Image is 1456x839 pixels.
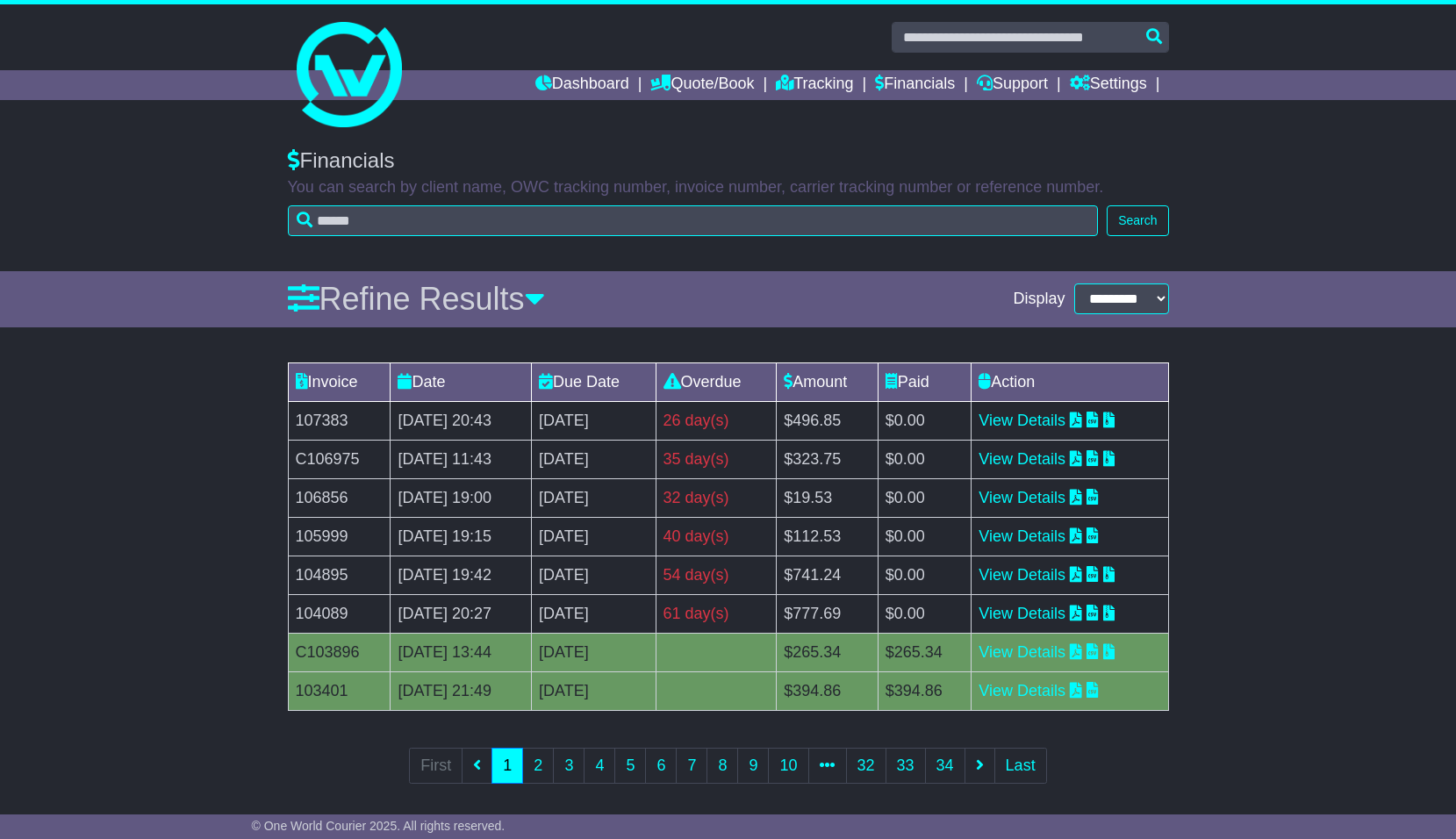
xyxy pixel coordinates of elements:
a: View Details [979,450,1065,468]
a: 1 [491,748,523,784]
td: [DATE] [531,478,656,517]
div: 54 day(s) [663,563,770,587]
a: 32 [846,748,886,784]
a: 3 [553,748,585,784]
a: 7 [676,748,707,784]
td: [DATE] 20:27 [391,594,532,633]
td: 104895 [288,556,391,594]
td: $0.00 [878,594,972,633]
a: View Details [979,605,1065,622]
td: $323.75 [777,440,879,478]
td: $394.86 [878,671,972,710]
a: View Details [979,489,1065,506]
td: $265.34 [878,633,972,671]
td: $112.53 [777,517,879,556]
a: 10 [768,748,808,784]
td: Date [391,362,532,401]
td: [DATE] 11:43 [391,440,532,478]
a: View Details [979,566,1065,584]
td: Invoice [288,362,391,401]
td: 106856 [288,478,391,517]
a: View Details [979,682,1065,699]
a: View Details [979,412,1065,429]
td: $0.00 [878,517,972,556]
a: Last [994,748,1047,784]
a: 6 [645,748,677,784]
td: Paid [878,362,972,401]
td: [DATE] [531,401,656,440]
td: [DATE] [531,633,656,671]
td: 104089 [288,594,391,633]
a: Refine Results [288,281,545,317]
td: [DATE] 19:00 [391,478,532,517]
td: $777.69 [777,594,879,633]
div: 35 day(s) [663,448,770,471]
span: Display [1013,290,1065,309]
div: 32 day(s) [663,486,770,510]
a: 9 [737,748,769,784]
td: $394.86 [777,671,879,710]
td: Amount [777,362,879,401]
p: You can search by client name, OWC tracking number, invoice number, carrier tracking number or re... [288,178,1169,197]
a: View Details [979,643,1065,661]
td: $0.00 [878,401,972,440]
td: [DATE] 19:15 [391,517,532,556]
td: $496.85 [777,401,879,440]
a: Support [977,70,1048,100]
td: [DATE] [531,594,656,633]
td: [DATE] [531,440,656,478]
a: 4 [584,748,615,784]
td: C103896 [288,633,391,671]
td: C106975 [288,440,391,478]
td: [DATE] 13:44 [391,633,532,671]
td: [DATE] 21:49 [391,671,532,710]
td: 107383 [288,401,391,440]
div: 40 day(s) [663,525,770,549]
a: Dashboard [535,70,629,100]
td: $0.00 [878,440,972,478]
td: [DATE] [531,556,656,594]
a: Settings [1070,70,1147,100]
td: 105999 [288,517,391,556]
a: 5 [614,748,646,784]
span: © One World Courier 2025. All rights reserved. [252,819,506,833]
a: Financials [875,70,955,100]
a: View Details [979,527,1065,545]
td: [DATE] 20:43 [391,401,532,440]
td: [DATE] [531,671,656,710]
a: 8 [706,748,738,784]
td: $19.53 [777,478,879,517]
a: 33 [886,748,926,784]
a: 2 [522,748,554,784]
td: [DATE] [531,517,656,556]
a: Tracking [776,70,853,100]
td: Overdue [656,362,777,401]
td: Due Date [531,362,656,401]
td: $265.34 [777,633,879,671]
td: $741.24 [777,556,879,594]
a: Quote/Book [650,70,754,100]
td: 103401 [288,671,391,710]
td: Action [972,362,1168,401]
div: 61 day(s) [663,602,770,626]
div: Financials [288,148,1169,174]
td: $0.00 [878,556,972,594]
div: 26 day(s) [663,409,770,433]
a: 34 [925,748,965,784]
button: Search [1107,205,1168,236]
td: $0.00 [878,478,972,517]
td: [DATE] 19:42 [391,556,532,594]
